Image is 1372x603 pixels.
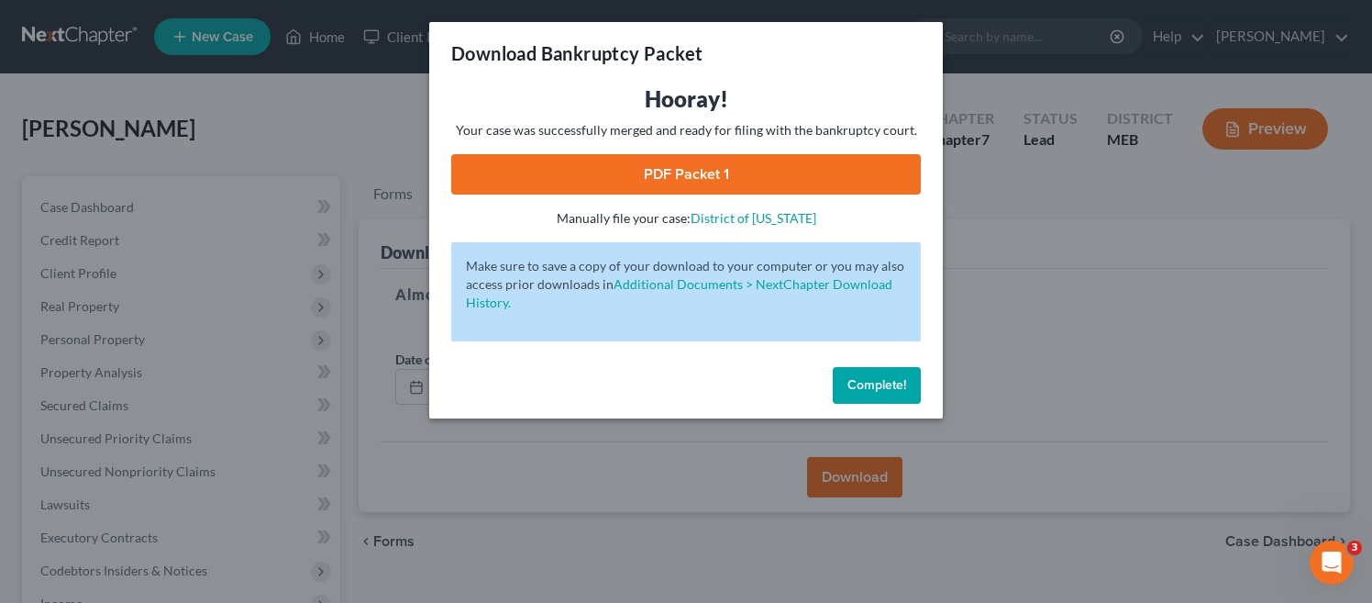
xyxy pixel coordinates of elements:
h3: Hooray! [451,84,921,114]
span: 3 [1347,541,1362,555]
h3: Download Bankruptcy Packet [451,40,703,66]
span: Complete! [847,377,906,393]
button: Complete! [833,367,921,404]
iframe: Intercom live chat [1310,541,1354,585]
p: Make sure to save a copy of your download to your computer or you may also access prior downloads in [466,257,906,312]
a: Additional Documents > NextChapter Download History. [466,276,892,310]
p: Your case was successfully merged and ready for filing with the bankruptcy court. [451,121,921,140]
a: PDF Packet 1 [451,154,921,195]
a: District of [US_STATE] [691,210,816,226]
p: Manually file your case: [451,209,921,228]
